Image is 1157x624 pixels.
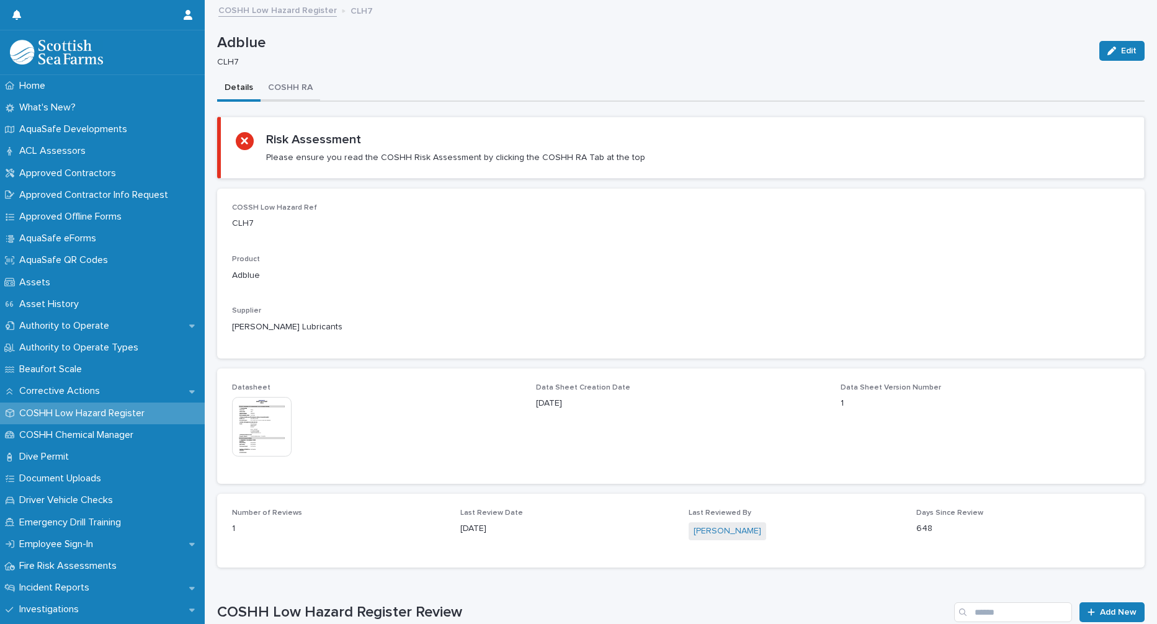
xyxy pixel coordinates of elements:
[1079,602,1145,622] a: Add New
[14,473,111,484] p: Document Uploads
[232,509,302,517] span: Number of Reviews
[14,538,103,550] p: Employee Sign-In
[261,76,320,102] button: COSHH RA
[694,525,761,538] a: [PERSON_NAME]
[351,3,373,17] p: CLH7
[232,522,445,535] p: 1
[14,494,123,506] p: Driver Vehicle Checks
[266,132,361,147] h2: Risk Assessment
[217,57,1084,68] p: CLH7
[916,522,1130,535] p: 648
[232,307,261,314] span: Supplier
[536,384,630,391] span: Data Sheet Creation Date
[217,34,1089,52] p: Adblue
[1099,41,1145,61] button: Edit
[536,397,825,410] p: [DATE]
[232,217,521,230] p: CLH7
[14,517,131,528] p: Emergency Drill Training
[841,384,941,391] span: Data Sheet Version Number
[14,211,132,223] p: Approved Offline Forms
[916,509,983,517] span: Days Since Review
[14,363,92,375] p: Beaufort Scale
[14,320,119,332] p: Authority to Operate
[460,522,674,535] p: [DATE]
[217,604,949,622] h1: COSHH Low Hazard Register Review
[232,204,317,212] span: COSSH Low Hazard Ref
[232,384,270,391] span: Datasheet
[14,167,126,179] p: Approved Contractors
[14,189,178,201] p: Approved Contractor Info Request
[460,509,523,517] span: Last Review Date
[14,451,79,463] p: Dive Permit
[14,254,118,266] p: AquaSafe QR Codes
[1100,608,1137,617] span: Add New
[232,269,1130,282] p: Adblue
[14,582,99,594] p: Incident Reports
[14,385,110,397] p: Corrective Actions
[217,76,261,102] button: Details
[689,509,751,517] span: Last Reviewed By
[14,145,96,157] p: ACL Assessors
[218,2,337,17] a: COSHH Low Hazard Register
[14,102,86,114] p: What's New?
[266,152,645,163] p: Please ensure you read the COSHH Risk Assessment by clicking the COSHH RA Tab at the top
[14,604,89,615] p: Investigations
[232,321,1130,334] p: [PERSON_NAME] Lubricants
[14,233,106,244] p: AquaSafe eForms
[232,256,260,263] span: Product
[14,80,55,92] p: Home
[14,342,148,354] p: Authority to Operate Types
[14,123,137,135] p: AquaSafe Developments
[14,277,60,288] p: Assets
[14,298,89,310] p: Asset History
[14,408,154,419] p: COSHH Low Hazard Register
[1121,47,1137,55] span: Edit
[14,429,143,441] p: COSHH Chemical Manager
[14,560,127,572] p: Fire Risk Assessments
[10,40,103,65] img: bPIBxiqnSb2ggTQWdOVV
[841,397,1130,410] p: 1
[954,602,1072,622] input: Search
